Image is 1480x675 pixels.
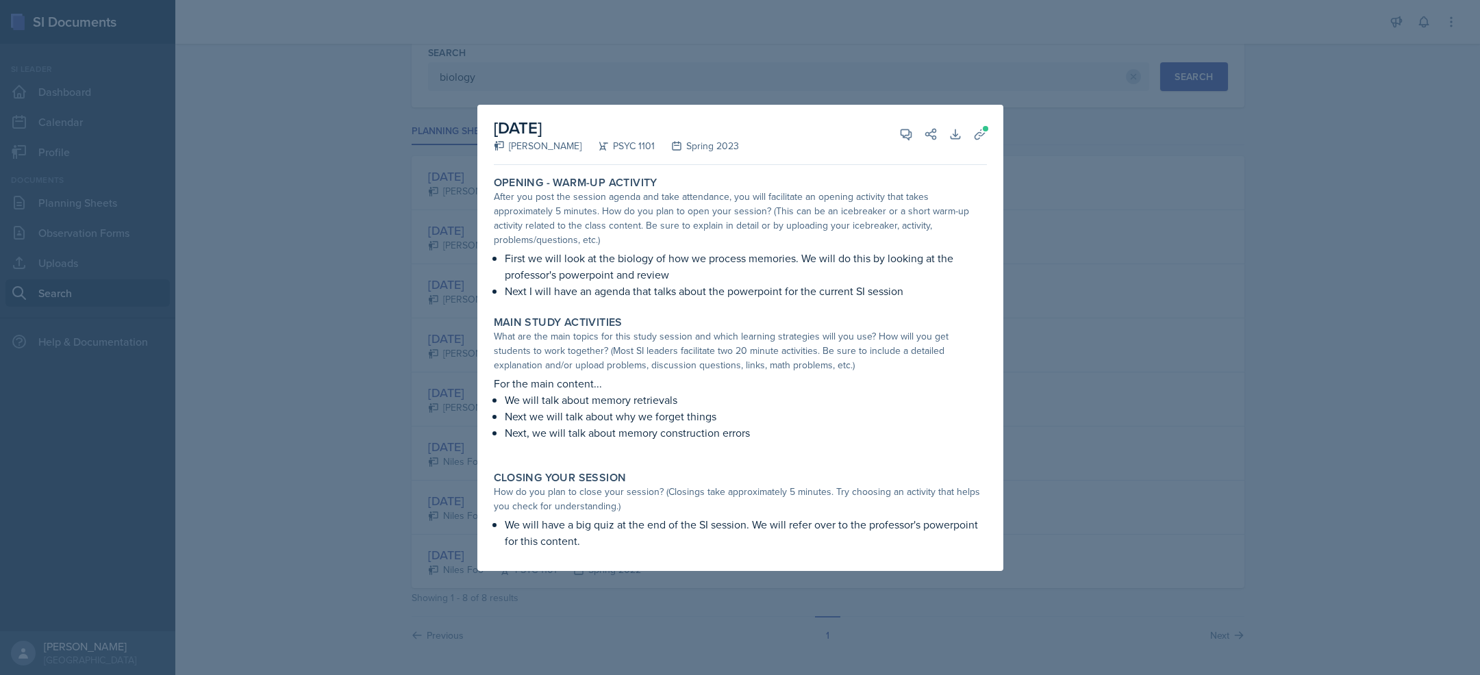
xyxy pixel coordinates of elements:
p: Next I will have an agenda that talks about the powerpoint for the current SI session [505,283,987,299]
p: Next we will talk about why we forget things [505,408,987,424]
label: Main Study Activities [494,316,623,329]
p: For the main content... [494,375,987,392]
div: How do you plan to close your session? (Closings take approximately 5 minutes. Try choosing an ac... [494,485,987,513]
div: Spring 2023 [655,139,739,153]
p: We will have a big quiz at the end of the SI session. We will refer over to the professor's power... [505,516,987,549]
div: [PERSON_NAME] [494,139,581,153]
p: Next, we will talk about memory construction errors [505,424,987,441]
p: We will talk about memory retrievals [505,392,987,408]
div: PSYC 1101 [581,139,655,153]
h2: [DATE] [494,116,739,140]
div: What are the main topics for this study session and which learning strategies will you use? How w... [494,329,987,372]
p: First we will look at the biology of how we process memories. We will do this by looking at the p... [505,250,987,283]
label: OPENING - Warm-Up Activity [494,176,657,190]
div: After you post the session agenda and take attendance, you will facilitate an opening activity th... [494,190,987,247]
label: Closing Your Session [494,471,627,485]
